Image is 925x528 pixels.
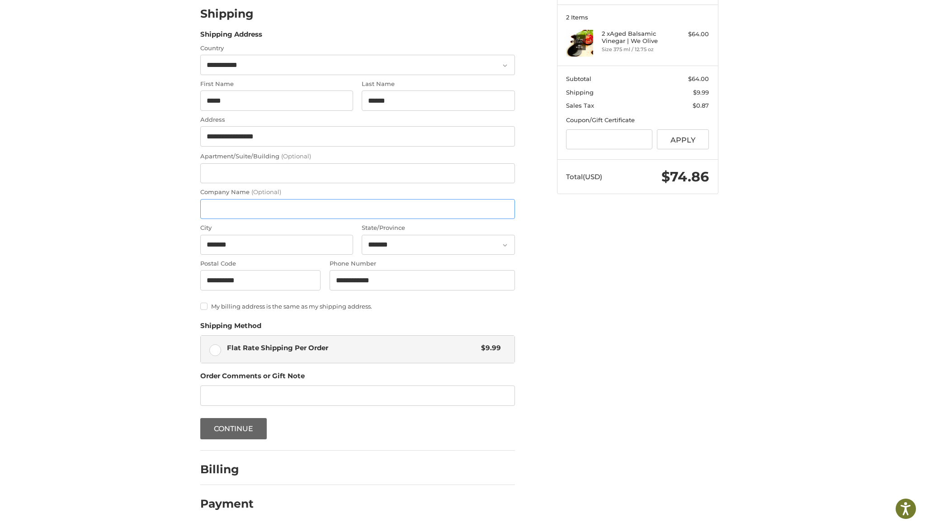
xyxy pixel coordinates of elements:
label: Phone Number [330,259,515,268]
small: (Optional) [281,152,311,160]
button: Open LiveChat chat widget [104,12,115,23]
label: First Name [200,80,353,89]
span: $64.00 [688,75,709,82]
button: Continue [200,418,267,439]
legend: Shipping Method [200,321,261,335]
label: Address [200,115,515,124]
label: Country [200,44,515,53]
span: $0.87 [693,102,709,109]
label: City [200,224,353,233]
h4: 2 x Aged Balsamic Vinegar | We Olive [602,30,671,45]
legend: Shipping Address [200,29,262,44]
h2: Shipping [200,7,254,21]
h2: Billing [200,462,253,476]
button: Apply [657,129,709,150]
span: Shipping [566,89,594,96]
label: Company Name [200,188,515,197]
p: We're away right now. Please check back later! [13,14,102,21]
h3: 2 Items [566,14,709,21]
span: Sales Tax [566,102,594,109]
label: State/Province [362,224,514,233]
span: Flat Rate Shipping Per Order [227,343,477,353]
span: $74.86 [661,168,709,185]
label: Apartment/Suite/Building [200,152,515,161]
label: Last Name [362,80,514,89]
span: Total (USD) [566,172,602,181]
h2: Payment [200,497,254,511]
legend: Order Comments [200,371,305,385]
span: Subtotal [566,75,591,82]
span: $9.99 [693,89,709,96]
div: Coupon/Gift Certificate [566,116,709,125]
label: Postal Code [200,259,321,268]
input: Gift Certificate or Coupon Code [566,129,652,150]
li: Size 375 ml / 12.75 oz [602,46,671,53]
div: $64.00 [673,30,709,39]
small: (Optional) [251,188,281,195]
span: $9.99 [477,343,501,353]
label: My billing address is the same as my shipping address. [200,303,515,310]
